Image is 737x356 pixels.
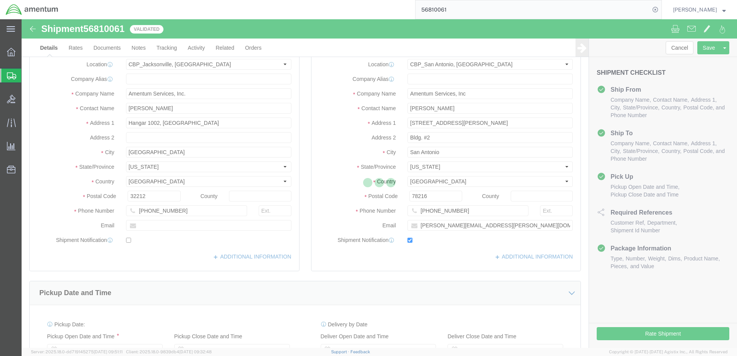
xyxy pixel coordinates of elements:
[673,5,717,14] span: Norma Scott
[31,349,123,354] span: Server: 2025.18.0-dd719145275
[94,349,123,354] span: [DATE] 09:51:11
[609,349,728,355] span: Copyright © [DATE]-[DATE] Agistix Inc., All Rights Reserved
[350,349,370,354] a: Feedback
[673,5,726,14] button: [PERSON_NAME]
[179,349,212,354] span: [DATE] 09:32:48
[5,4,59,15] img: logo
[126,349,212,354] span: Client: 2025.18.0-9839db4
[331,349,350,354] a: Support
[416,0,650,19] input: Search for shipment number, reference number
